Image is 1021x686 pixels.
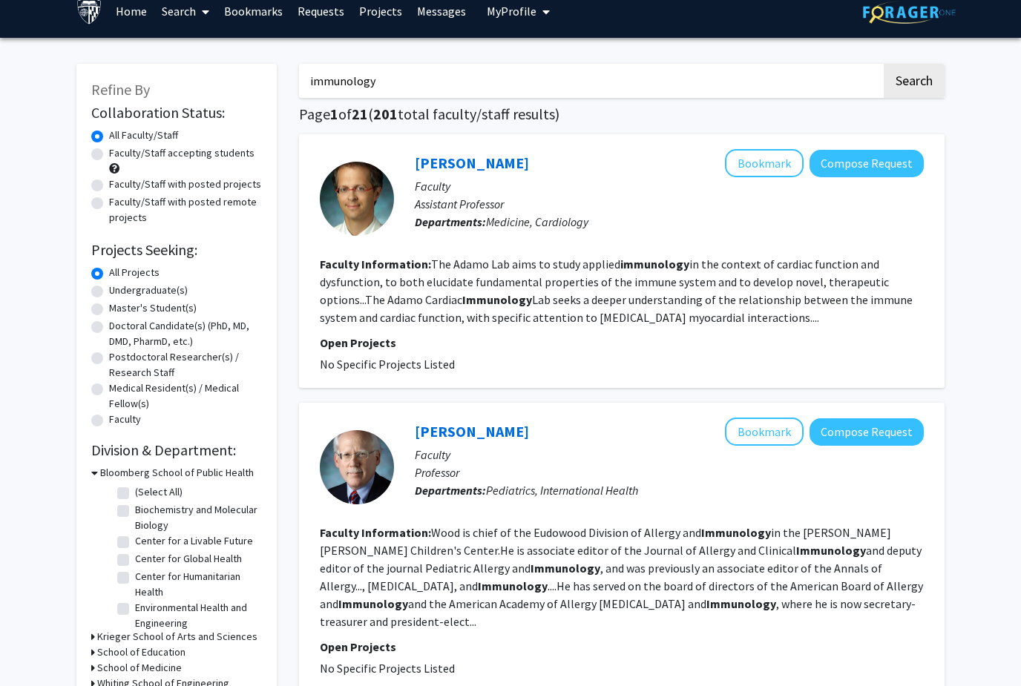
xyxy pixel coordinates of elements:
span: Refine By [91,80,150,99]
label: Center for Global Health [135,551,242,567]
b: Immunology [796,543,866,558]
p: Assistant Professor [415,195,924,213]
p: Professor [415,464,924,481]
input: Search Keywords [299,64,882,98]
label: Faculty [109,412,141,427]
span: 201 [373,105,398,123]
h3: Bloomberg School of Public Health [100,465,254,481]
img: ForagerOne Logo [863,1,956,24]
b: Departments: [415,214,486,229]
span: My Profile [487,4,536,19]
h2: Projects Seeking: [91,241,262,259]
label: Undergraduate(s) [109,283,188,298]
h3: Krieger School of Arts and Sciences [97,629,257,644]
fg-read-more: Wood is chief of the Eudowood Division of Allergy and in the [PERSON_NAME] [PERSON_NAME] Children... [320,525,923,629]
b: Immunology [338,596,408,611]
b: Faculty Information: [320,257,431,271]
p: Open Projects [320,334,924,352]
span: Medicine, Cardiology [486,214,588,229]
h1: Page of ( total faculty/staff results) [299,105,945,123]
h2: Division & Department: [91,441,262,459]
span: No Specific Projects Listed [320,661,455,676]
label: Center for a Livable Future [135,533,253,549]
iframe: Chat [11,619,63,675]
p: Faculty [415,177,924,195]
p: Faculty [415,446,924,464]
label: Faculty/Staff with posted remote projects [109,194,262,225]
button: Add Robert Wood to Bookmarks [725,418,804,446]
button: Compose Request to Luigi Adamo [810,150,924,177]
label: Center for Humanitarian Health [135,569,258,600]
label: Faculty/Staff accepting students [109,145,255,161]
label: Postdoctoral Researcher(s) / Research Staff [109,349,262,380]
span: No Specific Projects Listed [320,357,455,372]
span: 21 [352,105,368,123]
label: Master's Student(s) [109,300,197,316]
label: All Faculty/Staff [109,128,178,143]
b: Immunology [706,596,776,611]
b: Immunology [478,578,548,593]
span: Pediatrics, International Health [486,483,638,498]
button: Compose Request to Robert Wood [810,418,924,446]
label: Environmental Health and Engineering [135,600,258,631]
h3: School of Medicine [97,660,182,676]
button: Search [884,64,945,98]
p: Open Projects [320,638,924,656]
label: (Select All) [135,484,183,500]
fg-read-more: The Adamo Lab aims to study applied in the context of cardiac function and dysfunction, to both e... [320,257,913,325]
b: immunology [620,257,689,271]
label: Doctoral Candidate(s) (PhD, MD, DMD, PharmD, etc.) [109,318,262,349]
label: Faculty/Staff with posted projects [109,177,261,192]
span: 1 [330,105,338,123]
h3: School of Education [97,644,186,660]
label: Biochemistry and Molecular Biology [135,502,258,533]
label: All Projects [109,265,160,280]
a: [PERSON_NAME] [415,422,529,441]
b: Faculty Information: [320,525,431,540]
b: Immunology [531,561,600,575]
h2: Collaboration Status: [91,104,262,122]
label: Medical Resident(s) / Medical Fellow(s) [109,380,262,412]
b: Immunology [462,292,532,307]
a: [PERSON_NAME] [415,154,529,172]
b: Departments: [415,483,486,498]
b: Immunology [701,525,771,540]
button: Add Luigi Adamo to Bookmarks [725,149,804,177]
